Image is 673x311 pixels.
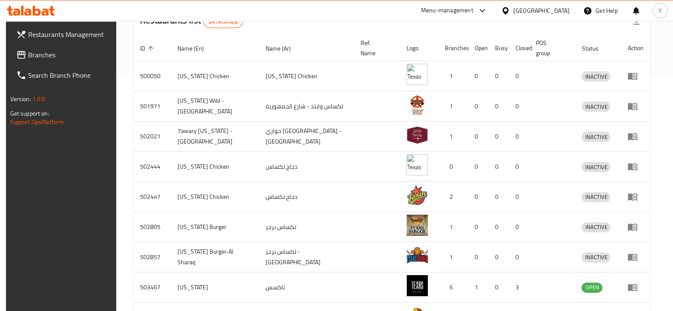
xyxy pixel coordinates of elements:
img: Texas [407,275,428,296]
div: INACTIVE [581,162,610,172]
td: 0 [509,91,529,122]
div: [GEOGRAPHIC_DATA] [513,6,570,15]
td: 0 [509,152,529,182]
td: 0 [438,152,468,182]
td: [US_STATE] Chicken [259,61,353,91]
span: INACTIVE [581,102,610,112]
td: 2 [438,182,468,212]
span: INACTIVE [581,162,610,172]
td: 1 [438,122,468,152]
span: INACTIVE [581,192,610,202]
div: Menu [627,192,643,202]
td: دجاج تكساس [259,182,353,212]
td: [US_STATE] Chicken [171,61,259,91]
td: 1 [438,242,468,272]
td: 0 [509,242,529,272]
td: 6 [438,272,468,303]
th: Open [468,35,488,61]
td: 502805 [133,212,171,242]
span: INACTIVE [581,72,610,82]
td: 0 [488,91,509,122]
span: ID [140,43,156,54]
a: Branches [9,45,118,65]
td: [US_STATE] [171,272,259,303]
div: Menu [627,222,643,232]
span: OPEN [581,283,602,292]
td: 0 [509,122,529,152]
td: 500050 [133,61,171,91]
td: 502447 [133,182,171,212]
td: 0 [468,182,488,212]
div: Menu [627,131,643,141]
span: POS group [536,38,564,58]
td: [US_STATE] Burger-Al Sharaq [171,242,259,272]
div: Menu [627,161,643,172]
img: Texas Burger-Al Sharaq [407,245,428,266]
td: 0 [488,272,509,303]
div: Menu [627,252,643,262]
td: 0 [468,212,488,242]
td: 0 [468,91,488,122]
span: Name (En) [178,43,215,54]
span: INACTIVE [581,132,610,142]
span: Y [659,6,662,15]
td: 3 [509,272,529,303]
div: INACTIVE [581,192,610,202]
th: Branches [438,35,468,61]
td: 0 [488,182,509,212]
td: 0 [488,122,509,152]
div: Menu [627,101,643,111]
img: Texas Burger [407,215,428,236]
td: 0 [468,242,488,272]
td: 502021 [133,122,171,152]
th: Action [621,35,650,61]
td: 0 [468,122,488,152]
h2: Restaurants list [140,14,243,28]
a: Support.OpsPlatform [10,116,64,127]
span: Get support on: [10,108,49,119]
img: Texas Chicken [407,64,428,85]
div: Menu-management [421,6,473,16]
td: 0 [468,61,488,91]
img: Texas Chicken [407,184,428,206]
a: Search Branch Phone [9,65,118,85]
td: 0 [509,212,529,242]
td: 502857 [133,242,171,272]
div: Menu [627,71,643,81]
td: 1 [438,91,468,122]
td: 1 [468,272,488,303]
span: Restaurants Management [28,29,112,40]
span: 1.0.0 [32,93,46,105]
td: 503467 [133,272,171,303]
td: 502444 [133,152,171,182]
span: Version: [10,93,31,105]
td: [US_STATE] Burger [171,212,259,242]
td: 501971 [133,91,171,122]
td: 0 [509,61,529,91]
td: حواري [GEOGRAPHIC_DATA] - [GEOGRAPHIC_DATA] [259,122,353,152]
div: INACTIVE [581,71,610,82]
div: Menu [627,282,643,292]
td: 1 [438,212,468,242]
th: Closed [509,35,529,61]
td: تكساس وايلد - شارع الجمهورية [259,91,353,122]
a: Restaurants Management [9,24,118,45]
span: Branches [28,50,112,60]
td: 0 [488,212,509,242]
td: تكساس برجر [259,212,353,242]
td: 0 [488,242,509,272]
td: 0 [509,182,529,212]
img: 7awary Texas - Heliopolis [407,124,428,145]
td: تكساس برجر - [GEOGRAPHIC_DATA] [259,242,353,272]
td: تاكسس [259,272,353,303]
span: INACTIVE [581,252,610,262]
img: Texas Wild - Al Gomhorya Street [407,94,428,115]
td: دجاج تكساس [259,152,353,182]
div: INACTIVE [581,222,610,232]
td: 7awary [US_STATE] - [GEOGRAPHIC_DATA] [171,122,259,152]
th: Busy [488,35,509,61]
